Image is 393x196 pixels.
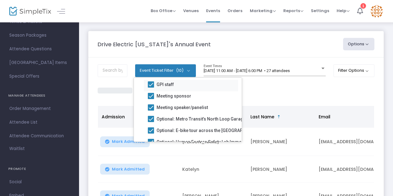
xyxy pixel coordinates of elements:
span: Social [9,178,70,186]
h4: PROMOTE [8,163,71,175]
span: Attendee Communication [9,132,70,140]
span: Settings [311,3,329,19]
span: Admission [102,114,125,120]
span: Marketing [250,8,276,14]
div: 1 [360,3,366,9]
td: [PERSON_NAME] [247,156,315,183]
button: Mark Admitted [100,136,150,147]
m-panel-title: Drive Electric [US_STATE]'s Annual Event [98,40,211,48]
span: Reports [283,8,303,14]
span: Optional: Human Factors Safety Lab Immersive Driving Simulator Tour [157,138,298,146]
span: Email [319,114,330,120]
span: [DATE] 11:00 AM - [DATE] 6:00 PM • 27 attendees [204,68,290,73]
span: Box Office [151,8,176,14]
span: Order Management [9,105,70,113]
td: Katelyn [179,156,247,183]
span: Orders [227,3,242,19]
span: Season Packages [9,31,70,39]
input: Search by name, order number, email, ip address [98,64,127,77]
button: Filter Options [333,64,375,77]
span: Mark Admitted [112,167,145,172]
td: [PERSON_NAME] [247,128,315,156]
span: [GEOGRAPHIC_DATA] Items [9,59,70,67]
span: Events [206,3,220,19]
span: Sortable [276,114,281,119]
span: Meeting speaker/panelist [157,104,208,111]
span: Venues [183,3,199,19]
span: Special Offers [9,72,70,80]
h4: MANAGE ATTENDEES [8,89,71,102]
span: Attendee Questions [9,45,70,53]
span: Attendee List [9,118,70,126]
span: Optional: Metro Transit’s North Loop Garage [157,115,246,123]
button: Mark Admitted [100,164,150,175]
button: Event Ticket Filter(10) [135,64,196,77]
span: GPI staff [157,81,174,88]
span: Last Name [250,114,274,120]
span: Optional: E-bike tour across the [GEOGRAPHIC_DATA][US_STATE] [GEOGRAPHIC_DATA] campus [157,127,347,134]
span: Help [337,8,350,14]
span: (10) [176,68,183,73]
span: Meeting sponsor [157,92,191,100]
span: Mark Admitted [112,139,145,144]
span: Waitlist [9,146,25,152]
button: Options [343,38,375,50]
